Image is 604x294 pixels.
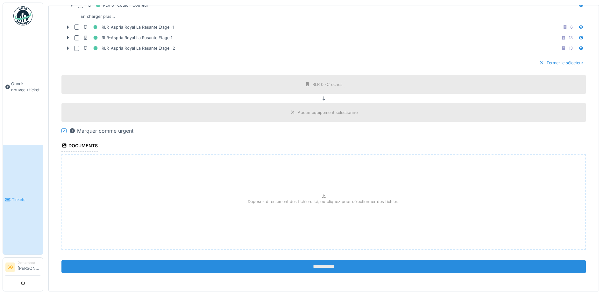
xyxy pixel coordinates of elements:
div: RLR 0 -Créches [312,81,343,87]
a: SG Demandeur[PERSON_NAME] [5,260,40,276]
div: RLR-Aspria Royal La Rasante Etage -2 [83,44,175,52]
a: Ouvrir nouveau ticket [3,29,43,145]
a: Tickets [3,145,43,255]
div: RLR-Aspria Royal La Rasante Etage -1 [83,23,174,31]
img: Badge_color-CXgf-gQk.svg [13,6,32,25]
li: SG [5,262,15,272]
span: Tickets [12,197,40,203]
div: RLR 0 -Couloir Coiffeur [87,1,148,9]
div: 13 [569,35,573,41]
span: Ouvrir nouveau ticket [11,81,40,93]
div: RLR-Aspria Royal La Rasante Etage 1 [83,34,172,42]
div: Fermer le sélecteur [536,59,586,67]
div: 13 [569,45,573,51]
div: Demandeur [18,260,40,265]
p: Déposez directement des fichiers ici, ou cliquez pour sélectionner des fichiers [248,199,400,205]
div: Documents [61,141,98,152]
div: En charger plus… [78,12,117,21]
div: Aucun équipement sélectionné [298,109,358,115]
li: [PERSON_NAME] [18,260,40,274]
div: 6 [570,24,573,30]
div: Marquer comme urgent [69,127,133,135]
